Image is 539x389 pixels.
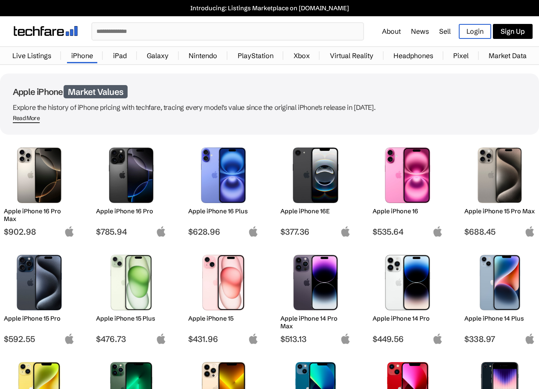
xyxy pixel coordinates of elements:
[96,207,166,215] h2: Apple iPhone 16 Pro
[4,207,74,223] h2: Apple iPhone 16 Pro Max
[195,255,252,310] img: iPhone 15
[109,47,131,64] a: iPad
[280,315,351,330] h2: Apple iPhone 14 Pro Max
[432,333,443,344] img: apple-logo
[184,143,263,237] a: iPhone 16 Plus Apple iPhone 16 Plus $628.96 apple-logo
[389,47,437,64] a: Headphones
[184,47,221,64] a: Nintendo
[368,250,447,344] a: iPhone 14 Pro Apple iPhone 14 Pro $449.56 apple-logo
[373,315,443,322] h2: Apple iPhone 14 Pro
[464,207,535,215] h2: Apple iPhone 15 Pro Max
[92,250,171,344] a: iPhone 15 Plus Apple iPhone 15 Plus $476.73 apple-logo
[233,47,278,64] a: PlayStation
[464,315,535,322] h2: Apple iPhone 14 Plus
[64,226,75,237] img: apple-logo
[195,147,252,203] img: iPhone 16 Plus
[373,227,443,237] span: $535.64
[13,115,40,122] div: Read More
[326,47,378,64] a: Virtual Reality
[13,101,526,113] p: Explore the history of iPhone pricing with techfare, tracing every model's value since the origin...
[524,333,535,344] img: apple-logo
[459,24,491,39] a: Login
[373,334,443,344] span: $449.56
[4,4,535,12] a: Introducing: Listings Marketplace on [DOMAIN_NAME]
[340,226,351,237] img: apple-logo
[280,207,351,215] h2: Apple iPhone 16E
[13,115,40,123] span: Read More
[156,333,166,344] img: apple-logo
[10,147,68,203] img: iPhone 16 Pro Max
[64,333,75,344] img: apple-logo
[4,334,74,344] span: $592.55
[373,207,443,215] h2: Apple iPhone 16
[102,147,160,203] img: iPhone 16 Pro
[382,27,401,35] a: About
[287,147,344,203] img: iPhone 16E
[340,333,351,344] img: apple-logo
[10,255,68,310] img: iPhone 15 Pro
[280,227,351,237] span: $377.36
[524,226,535,237] img: apple-logo
[14,26,78,36] img: techfare logo
[92,143,171,237] a: iPhone 16 Pro Apple iPhone 16 Pro $785.94 apple-logo
[411,27,429,35] a: News
[432,226,443,237] img: apple-logo
[188,207,259,215] h2: Apple iPhone 16 Plus
[379,147,437,203] img: iPhone 16
[4,227,74,237] span: $902.98
[143,47,173,64] a: Galaxy
[287,255,344,310] img: iPhone 14 Pro Max
[276,143,355,237] a: iPhone 16E Apple iPhone 16E $377.36 apple-logo
[184,250,263,344] a: iPhone 15 Apple iPhone 15 $431.96 apple-logo
[96,315,166,322] h2: Apple iPhone 15 Plus
[439,27,451,35] a: Sell
[289,47,314,64] a: Xbox
[449,47,473,64] a: Pixel
[96,227,166,237] span: $785.94
[102,255,160,310] img: iPhone 15 Plus
[280,334,351,344] span: $513.13
[188,315,259,322] h2: Apple iPhone 15
[64,85,128,98] span: Market Values
[13,86,526,97] h1: Apple iPhone
[484,47,531,64] a: Market Data
[8,47,55,64] a: Live Listings
[471,147,528,203] img: iPhone 15 Pro Max
[464,334,535,344] span: $338.97
[368,143,447,237] a: iPhone 16 Apple iPhone 16 $535.64 apple-logo
[379,255,437,310] img: iPhone 14 Pro
[156,226,166,237] img: apple-logo
[67,47,97,64] a: iPhone
[248,226,259,237] img: apple-logo
[276,250,355,344] a: iPhone 14 Pro Max Apple iPhone 14 Pro Max $513.13 apple-logo
[4,315,74,322] h2: Apple iPhone 15 Pro
[188,334,259,344] span: $431.96
[493,24,533,39] a: Sign Up
[96,334,166,344] span: $476.73
[460,143,539,237] a: iPhone 15 Pro Max Apple iPhone 15 Pro Max $688.45 apple-logo
[464,227,535,237] span: $688.45
[471,255,528,310] img: iPhone 14 Plus
[188,227,259,237] span: $628.96
[248,333,259,344] img: apple-logo
[460,250,539,344] a: iPhone 14 Plus Apple iPhone 14 Plus $338.97 apple-logo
